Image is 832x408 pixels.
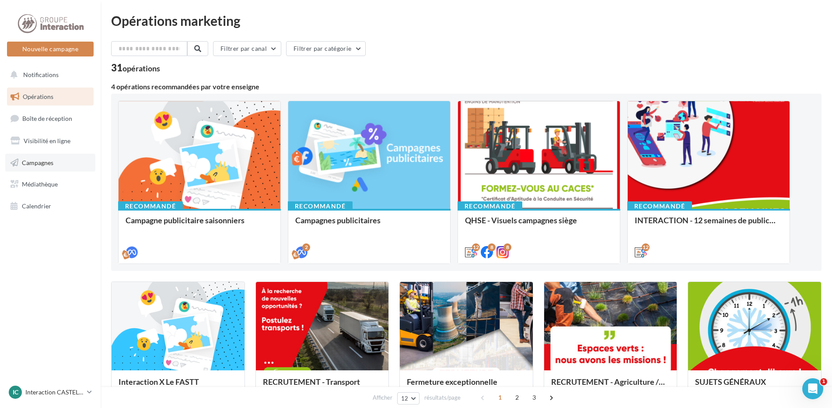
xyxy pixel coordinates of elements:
[820,378,827,385] span: 1
[458,201,522,211] div: Recommandé
[465,216,613,233] div: QHSE - Visuels campagnes siège
[25,388,84,397] p: Interaction CASTELNAU
[286,41,366,56] button: Filtrer par catégorie
[472,243,480,251] div: 12
[126,216,273,233] div: Campagne publicitaire saisonniers
[22,115,72,122] span: Boîte de réception
[23,93,53,100] span: Opérations
[373,394,392,402] span: Afficher
[551,377,670,395] div: RECRUTEMENT - Agriculture / Espaces verts
[397,392,419,404] button: 12
[119,377,238,395] div: Interaction X Le FASTT
[488,243,496,251] div: 8
[302,243,310,251] div: 2
[5,175,95,193] a: Médiathèque
[527,390,541,404] span: 3
[627,201,692,211] div: Recommandé
[22,180,58,188] span: Médiathèque
[802,378,823,399] iframe: Intercom live chat
[407,377,526,395] div: Fermeture exceptionnelle
[5,132,95,150] a: Visibilité en ligne
[5,197,95,215] a: Calendrier
[22,158,53,166] span: Campagnes
[424,394,461,402] span: résultats/page
[23,71,59,78] span: Notifications
[7,42,94,56] button: Nouvelle campagne
[5,109,95,128] a: Boîte de réception
[288,201,353,211] div: Recommandé
[24,137,70,144] span: Visibilité en ligne
[213,41,281,56] button: Filtrer par canal
[263,377,382,395] div: RECRUTEMENT - Transport
[111,14,822,27] div: Opérations marketing
[642,243,650,251] div: 12
[111,83,822,90] div: 4 opérations recommandées par votre enseigne
[695,377,814,395] div: SUJETS GÉNÉRAUX
[7,384,94,401] a: IC Interaction CASTELNAU
[510,390,524,404] span: 2
[122,64,160,72] div: opérations
[22,202,51,210] span: Calendrier
[493,390,507,404] span: 1
[401,395,409,402] span: 12
[111,63,160,73] div: 31
[295,216,443,233] div: Campagnes publicitaires
[5,66,92,84] button: Notifications
[503,243,511,251] div: 8
[118,201,183,211] div: Recommandé
[5,154,95,172] a: Campagnes
[5,88,95,106] a: Opérations
[13,388,18,397] span: IC
[635,216,783,233] div: INTERACTION - 12 semaines de publication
